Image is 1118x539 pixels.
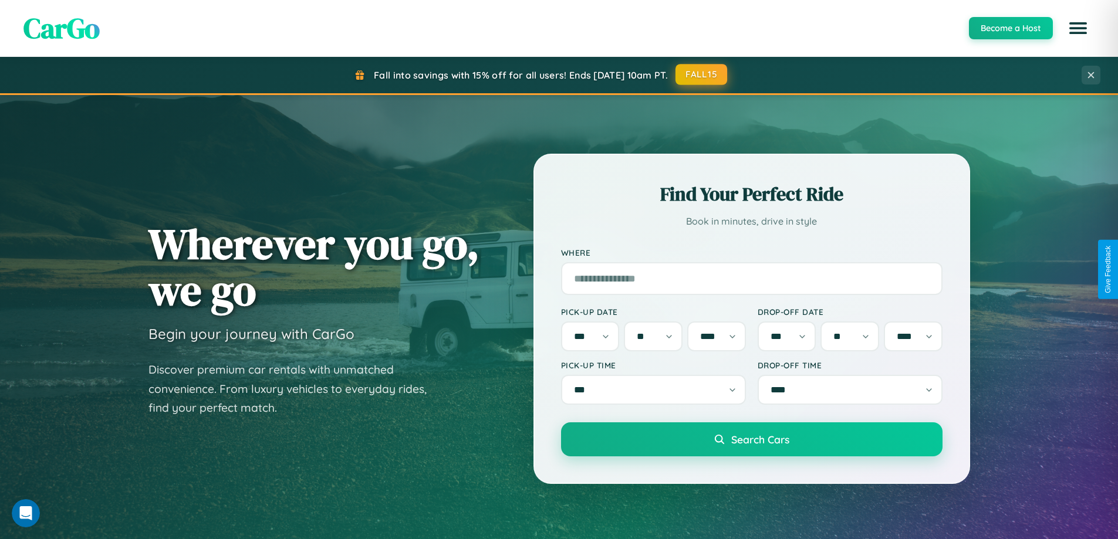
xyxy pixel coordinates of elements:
[148,325,354,343] h3: Begin your journey with CarGo
[148,360,442,418] p: Discover premium car rentals with unmatched convenience. From luxury vehicles to everyday rides, ...
[374,69,668,81] span: Fall into savings with 15% off for all users! Ends [DATE] 10am PT.
[561,422,943,456] button: Search Cars
[12,499,40,527] iframe: Intercom live chat
[1062,12,1095,45] button: Open menu
[561,213,943,230] p: Book in minutes, drive in style
[561,248,943,257] label: Where
[561,360,746,370] label: Pick-up Time
[675,64,727,85] button: FALL15
[148,221,479,313] h1: Wherever you go, we go
[23,9,100,48] span: CarGo
[758,307,943,317] label: Drop-off Date
[561,181,943,207] h2: Find Your Perfect Ride
[758,360,943,370] label: Drop-off Time
[1104,246,1112,293] div: Give Feedback
[731,433,789,446] span: Search Cars
[561,307,746,317] label: Pick-up Date
[969,17,1053,39] button: Become a Host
